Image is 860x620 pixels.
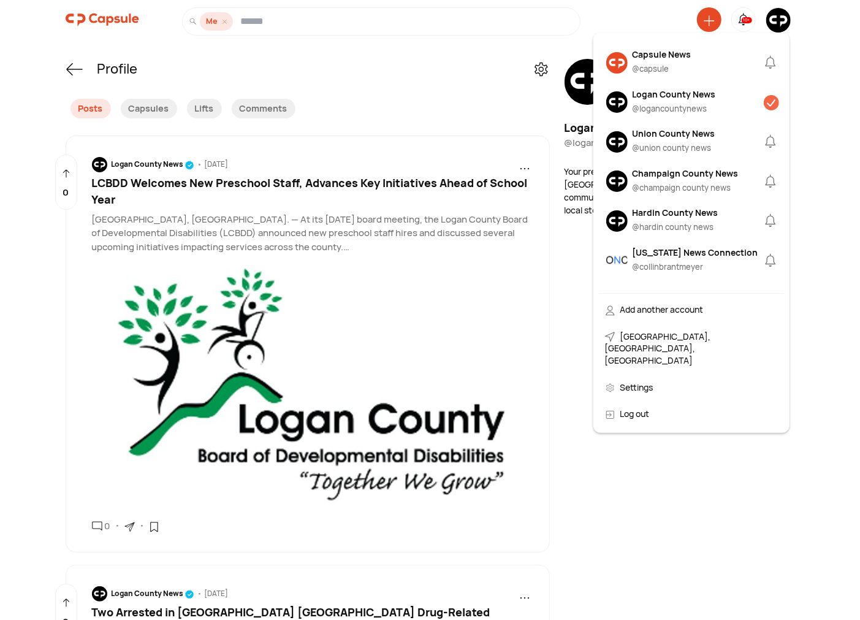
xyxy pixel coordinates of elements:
[606,250,628,271] img: resizeImage
[599,374,784,401] div: Settings
[633,246,758,259] div: [US_STATE] News Connection
[633,103,716,115] div: @ logancountynews
[112,159,194,170] div: Logan County News
[565,59,611,105] img: resizeImage
[102,519,110,534] div: 0
[565,136,780,150] div: @ logancountynews
[92,175,528,207] span: LCBDD Welcomes New Preschool Staff, Advances Key Initiatives Ahead of School Year
[633,206,718,219] div: Hardin County News
[520,155,531,174] span: ...
[205,588,229,599] div: [DATE]
[92,213,531,255] p: [GEOGRAPHIC_DATA], [GEOGRAPHIC_DATA]. — At its [DATE] board meeting, the Logan County Board of De...
[97,59,138,79] div: Profile
[606,131,628,153] img: resizeImage
[633,88,716,101] div: Logan County News
[606,91,628,113] img: resizeImage
[766,8,791,33] img: resizeImage
[633,261,758,274] div: @ collinbrantmeyer
[764,95,779,110] img: accountSelect.svg
[633,142,715,155] div: @ union county news
[633,48,691,61] div: Capsule News
[742,17,752,24] div: 10+
[633,127,715,140] div: Union County News
[599,323,784,374] div: [GEOGRAPHIC_DATA], [GEOGRAPHIC_DATA], [GEOGRAPHIC_DATA]
[63,186,69,200] p: 0
[633,167,739,180] div: Champaign County News
[92,260,526,513] img: resizeImage
[606,52,628,74] img: resizeImage
[121,99,177,118] div: Capsules
[70,99,111,118] div: Posts
[66,7,139,32] img: logo
[565,120,683,136] div: Logan County News
[606,210,628,232] img: resizeImage
[200,12,233,31] div: Me
[92,157,107,172] img: resizeImage
[232,99,295,118] div: Comments
[606,170,628,192] img: resizeImage
[205,159,229,170] div: [DATE]
[599,400,784,427] div: Log out
[185,590,194,599] img: tick
[633,182,739,194] div: @ champaign county news
[520,584,531,603] span: ...
[633,221,718,234] div: @ hardin county news
[66,7,139,36] a: logo
[92,586,107,602] img: resizeImage
[112,588,194,599] div: Logan County News
[187,99,222,118] div: Lifts
[565,165,780,216] div: Your premier news source for everything happening in [GEOGRAPHIC_DATA], [GEOGRAPHIC_DATA]. From c...
[633,63,691,75] div: @ capsule
[599,296,784,323] div: Add another account
[185,161,194,170] img: tick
